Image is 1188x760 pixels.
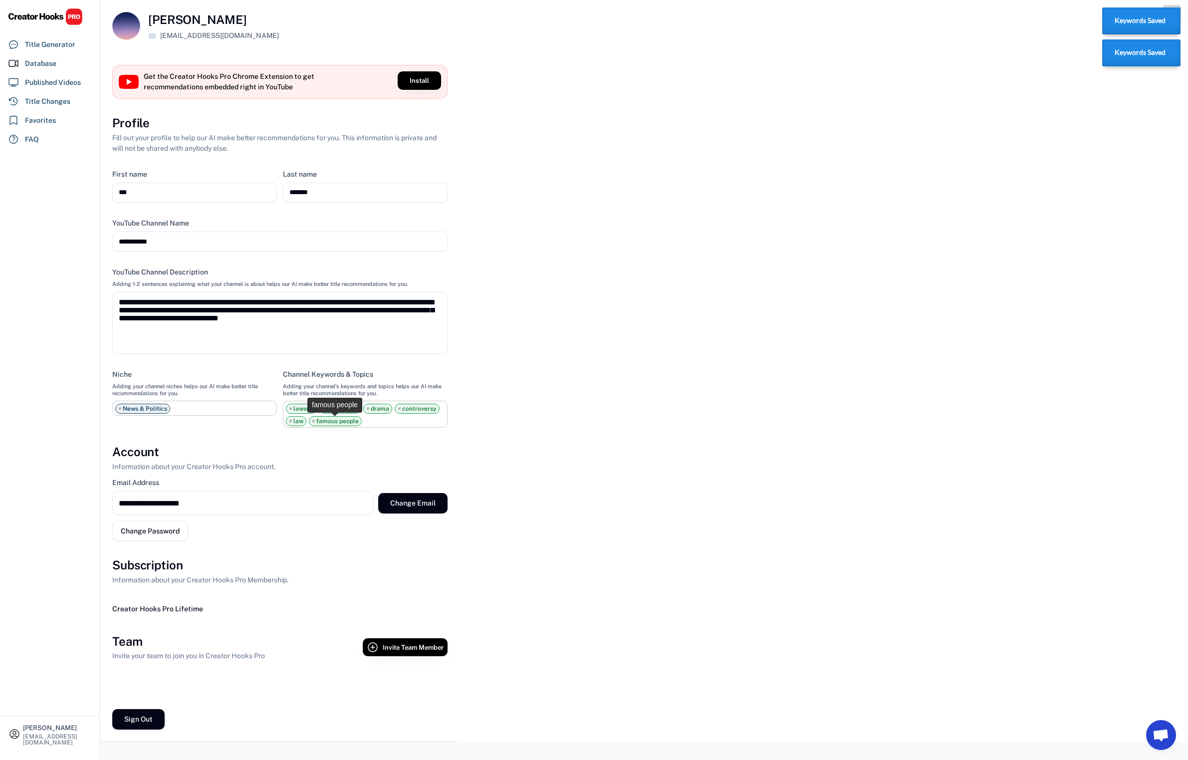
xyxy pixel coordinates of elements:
[363,638,448,656] button: Invite Team Member
[112,115,150,132] h3: Profile
[319,404,361,414] li: indictment
[112,383,277,397] div: Adding your channel niches helps our AI make better title recommendations for you.
[112,633,143,650] h3: Team
[112,267,208,276] div: YouTube Channel Description
[25,96,70,107] div: Title Changes
[112,478,159,487] div: Email Address
[23,725,91,731] div: [PERSON_NAME]
[395,404,440,414] li: controversy
[363,404,392,414] li: drama
[112,219,189,228] div: YouTube Channel Name
[322,406,326,412] span: ×
[1146,720,1176,750] a: Open chat
[286,416,306,426] li: law
[1115,48,1166,56] strong: Keywords Saved
[286,404,317,414] li: lawsuit
[112,170,147,179] div: First name
[383,644,444,651] span: Invite Team Member
[112,462,275,472] div: Information about your Creator Hooks Pro account.
[112,444,159,461] h3: Account
[112,651,265,661] div: Invite your team to join you in Creator Hooks Pro
[283,383,448,397] div: Adding your channel's keywords and topics helps our AI make better title recommendations for you.
[25,134,39,145] div: FAQ
[112,280,408,287] div: Adding 1-2 sentences explaining what your channel is about helps our AI make better title recomme...
[23,734,91,746] div: [EMAIL_ADDRESS][DOMAIN_NAME]
[283,170,317,179] div: Last name
[289,406,292,412] span: ×
[398,71,441,90] button: Install
[25,39,75,50] div: Title Generator
[144,71,318,92] div: Get the Creator Hooks Pro Chrome Extension to get recommendations embedded right in YouTube
[112,12,140,40] img: pexels-photo-3970396.jpeg
[366,406,370,412] span: ×
[112,604,203,614] div: Creator Hooks Pro Lifetime
[112,521,188,541] button: Change Password
[112,557,183,574] h3: Subscription
[1115,16,1166,24] strong: Keywords Saved
[25,115,56,126] div: Favorites
[115,404,170,414] li: News & Politics
[289,418,292,424] span: ×
[8,8,83,25] img: CHPRO%20Logo.svg
[148,12,246,27] h4: [PERSON_NAME]
[309,416,362,426] li: famous people
[312,418,315,424] span: ×
[160,30,279,41] div: [EMAIL_ADDRESS][DOMAIN_NAME]
[118,406,122,412] span: ×
[283,370,373,379] div: Channel Keywords & Topics
[25,77,81,88] div: Published Videos
[112,370,132,379] div: Niche
[398,406,401,412] span: ×
[112,709,165,730] button: Sign Out
[378,493,448,513] button: Change Email
[25,58,56,69] div: Database
[119,75,139,89] img: YouTube%20full-color%20icon%202017.svg
[112,133,448,154] div: Fill out your profile to help our AI make better recommendations for you. This information is pri...
[112,575,288,585] div: Information about your Creator Hooks Pro Membership.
